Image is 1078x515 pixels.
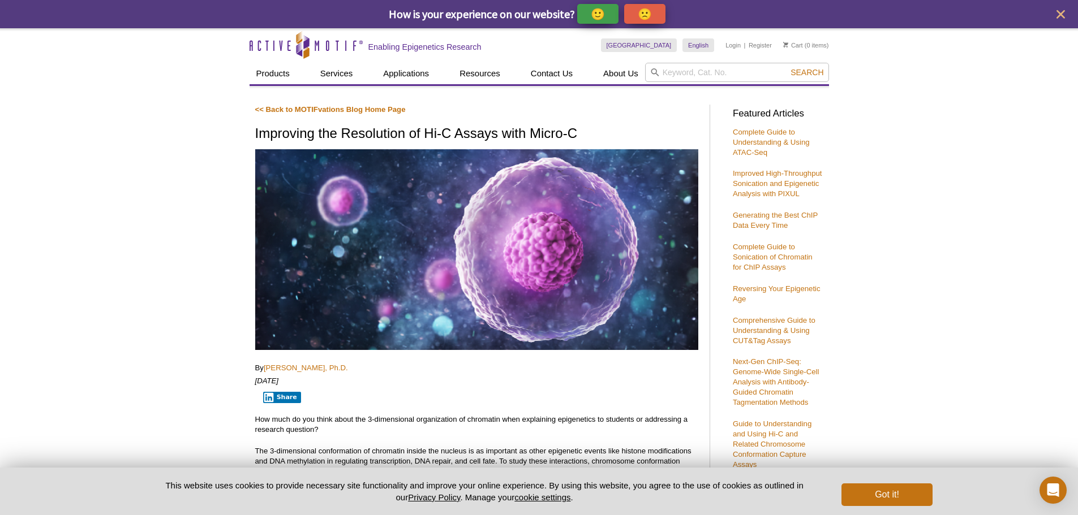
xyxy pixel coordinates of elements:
[514,492,570,502] button: cookie settings
[264,363,348,372] a: [PERSON_NAME], Ph.D.
[376,63,436,84] a: Applications
[733,284,821,303] a: Reversing Your Epigenetic Age
[524,63,579,84] a: Contact Us
[341,467,355,475] a: Hi-C
[255,402,256,403] iframe: X Post Button
[1040,477,1067,504] div: Open Intercom Messenger
[841,483,932,506] button: Got it!
[744,38,746,52] li: |
[263,392,301,403] button: Share
[453,63,507,84] a: Resources
[255,414,698,435] p: How much do you think about the 3-dimensional organization of chromatin when explaining epigeneti...
[733,316,815,345] a: Comprehensive Guide to Understanding & Using CUT&Tag Assays
[682,38,714,52] a: English
[725,41,741,49] a: Login
[1054,7,1068,21] button: close
[255,446,698,477] p: The 3-dimensional conformation of chromatin inside the nucleus is as important as other epigeneti...
[733,357,819,406] a: Next-Gen ChIP-Seq: Genome-Wide Single-Cell Analysis with Antibody-Guided Chromatin Tagmentation M...
[733,211,818,230] a: Generating the Best ChIP Data Every Time
[638,7,652,21] p: 🙁
[749,41,772,49] a: Register
[733,243,813,271] a: Complete Guide to Sonication of Chromatin for ChIP Assays
[255,376,279,385] em: [DATE]
[250,63,297,84] a: Products
[783,38,829,52] li: (0 items)
[389,7,575,21] span: How is your experience on our website?
[591,7,605,21] p: 🙂
[787,67,827,77] button: Search
[733,419,811,469] a: Guide to Understanding and Using Hi-C and Related Chromosome Conformation Capture Assays
[255,149,698,350] img: New Micro-C Method
[783,42,788,47] img: Your Cart
[733,169,822,198] a: Improved High-Throughput Sonication and Epigenetic Analysis with PIXUL
[596,63,645,84] a: About Us
[791,68,823,77] span: Search
[255,363,698,373] p: By
[313,63,360,84] a: Services
[146,479,823,503] p: This website uses cookies to provide necessary site functionality and improve your online experie...
[733,109,823,119] h3: Featured Articles
[645,63,829,82] input: Keyword, Cat. No.
[255,126,698,142] h1: Improving the Resolution of Hi-C Assays with Micro-C
[733,128,810,157] a: Complete Guide to Understanding & Using ATAC-Seq
[368,42,482,52] h2: Enabling Epigenetics Research
[255,105,406,114] a: << Back to MOTIFvations Blog Home Page
[601,38,677,52] a: [GEOGRAPHIC_DATA]
[408,492,460,502] a: Privacy Policy
[783,41,803,49] a: Cart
